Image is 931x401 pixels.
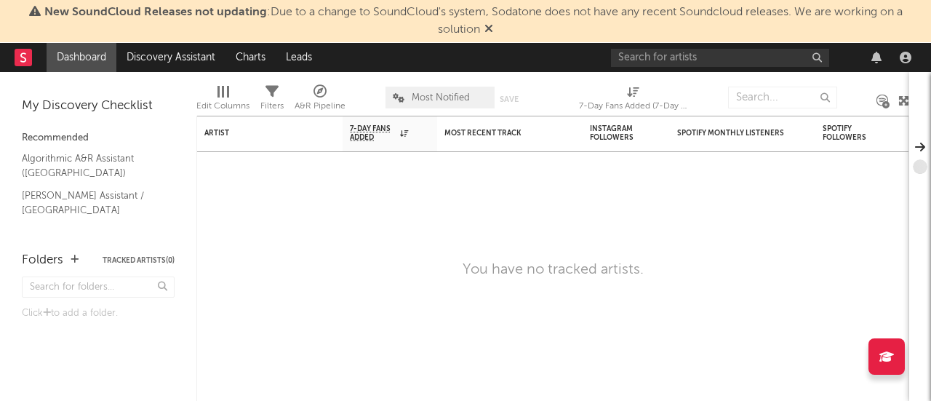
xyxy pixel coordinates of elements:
a: Dashboard [47,43,116,72]
input: Search... [728,87,837,108]
a: Discovery Assistant [116,43,225,72]
div: Spotify Followers [823,124,874,142]
span: Most Notified [412,93,470,103]
div: Most Recent Track [444,129,554,138]
span: : Due to a change to SoundCloud's system, Sodatone does not have any recent Soundcloud releases. ... [44,7,903,36]
span: Dismiss [484,24,493,36]
div: A&R Pipeline [295,79,345,122]
div: Filters [260,79,284,122]
button: Save [500,95,519,103]
div: You have no tracked artists. [463,261,644,279]
div: Filters [260,98,284,115]
input: Search for folders... [22,277,175,298]
a: Charts [225,43,276,72]
div: Recommended [22,130,175,147]
div: Edit Columns [196,79,249,122]
div: Artist [204,129,313,138]
div: Folders [22,252,63,269]
span: New SoundCloud Releases not updating [44,7,267,18]
span: 7-Day Fans Added [350,124,396,142]
div: 7-Day Fans Added (7-Day Fans Added) [579,79,688,122]
div: My Discovery Checklist [22,98,175,115]
a: Spotify Track Velocity Chart / IT [22,225,160,241]
input: Search for artists [611,49,829,67]
button: Tracked Artists(0) [103,257,175,264]
a: Algorithmic A&R Assistant ([GEOGRAPHIC_DATA]) [22,151,160,180]
div: Spotify Monthly Listeners [677,129,786,138]
div: Click to add a folder. [22,305,175,322]
div: A&R Pipeline [295,98,345,115]
div: Instagram Followers [590,124,641,142]
div: Edit Columns [196,98,249,115]
a: [PERSON_NAME] Assistant / [GEOGRAPHIC_DATA] [22,188,160,218]
a: Leads [276,43,322,72]
div: 7-Day Fans Added (7-Day Fans Added) [579,98,688,115]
